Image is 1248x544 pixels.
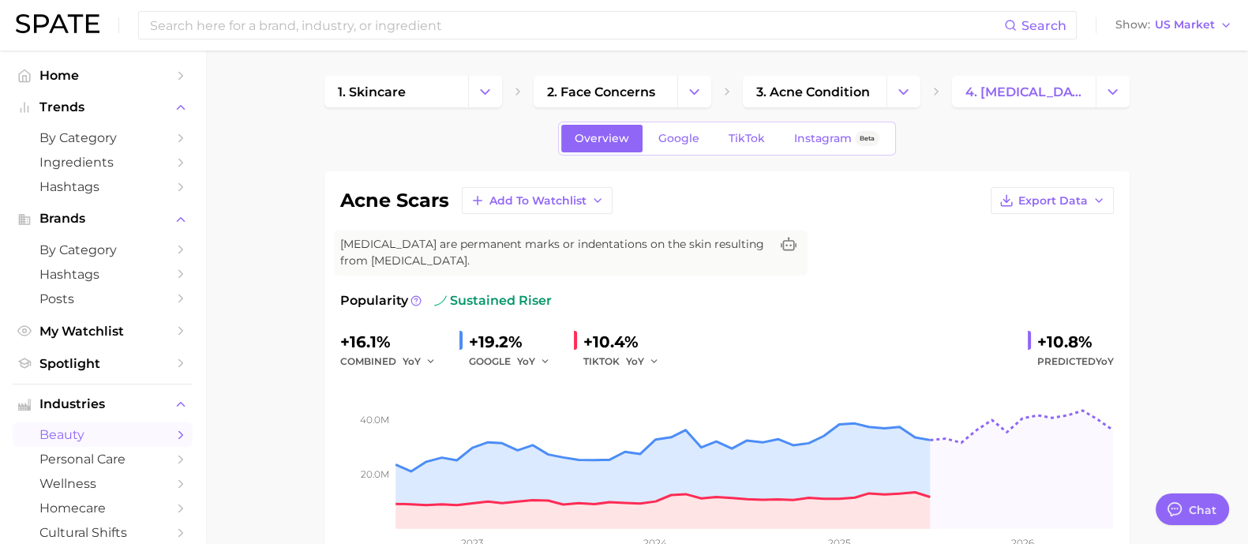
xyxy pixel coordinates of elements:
input: Search here for a brand, industry, or ingredient [148,12,1004,39]
span: personal care [39,452,166,467]
span: cultural shifts [39,525,166,540]
button: Brands [13,207,193,231]
span: YoY [1096,355,1114,367]
div: GOOGLE [469,352,561,371]
span: Export Data [1018,194,1088,208]
span: Industries [39,397,166,411]
div: TIKTOK [583,352,670,371]
button: Add to Watchlist [462,187,613,214]
button: Change Category [1096,76,1130,107]
a: Google [645,125,713,152]
div: combined [340,352,447,371]
div: +10.8% [1037,329,1114,355]
a: InstagramBeta [781,125,893,152]
div: +19.2% [469,329,561,355]
a: personal care [13,447,193,471]
span: Popularity [340,291,408,310]
a: Home [13,63,193,88]
span: Overview [575,132,629,145]
span: Beta [860,132,875,145]
span: Predicted [1037,352,1114,371]
span: Hashtags [39,179,166,194]
button: Industries [13,392,193,416]
button: Export Data [991,187,1114,214]
button: YoY [517,352,551,371]
span: by Category [39,130,166,145]
span: My Watchlist [39,324,166,339]
a: beauty [13,422,193,447]
a: My Watchlist [13,319,193,343]
a: Spotlight [13,351,193,376]
button: YoY [626,352,660,371]
a: Posts [13,287,193,311]
span: Hashtags [39,267,166,282]
span: beauty [39,427,166,442]
span: Ingredients [39,155,166,170]
a: Hashtags [13,174,193,199]
span: 4. [MEDICAL_DATA] [965,84,1082,99]
span: 1. skincare [338,84,406,99]
a: Ingredients [13,150,193,174]
a: Hashtags [13,262,193,287]
span: Brands [39,212,166,226]
a: 1. skincare [324,76,468,107]
h1: acne scars [340,191,449,210]
span: Instagram [794,132,852,145]
a: 3. acne condition [743,76,886,107]
span: Google [658,132,699,145]
a: 4. [MEDICAL_DATA] [952,76,1096,107]
a: TikTok [715,125,778,152]
span: YoY [626,355,644,368]
span: sustained riser [434,291,552,310]
span: Show [1115,21,1150,29]
span: 2. face concerns [547,84,655,99]
span: wellness [39,476,166,491]
span: US Market [1155,21,1215,29]
button: Trends [13,96,193,119]
span: TikTok [729,132,765,145]
button: Change Category [677,76,711,107]
span: Posts [39,291,166,306]
span: Trends [39,100,166,114]
a: 2. face concerns [534,76,677,107]
a: wellness [13,471,193,496]
button: ShowUS Market [1111,15,1236,36]
span: Search [1021,18,1066,33]
span: Home [39,68,166,83]
div: +10.4% [583,329,670,355]
span: by Category [39,242,166,257]
a: by Category [13,126,193,150]
span: [MEDICAL_DATA] are permanent marks or indentations on the skin resulting from [MEDICAL_DATA]. [340,236,770,269]
span: Add to Watchlist [489,194,587,208]
span: YoY [517,355,535,368]
img: sustained riser [434,295,447,307]
span: homecare [39,501,166,516]
img: SPATE [16,14,99,33]
button: YoY [403,352,437,371]
span: YoY [403,355,421,368]
div: +16.1% [340,329,447,355]
a: by Category [13,238,193,262]
a: homecare [13,496,193,520]
span: Spotlight [39,356,166,371]
button: Change Category [886,76,920,107]
span: 3. acne condition [756,84,870,99]
a: Overview [561,125,643,152]
button: Change Category [468,76,502,107]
